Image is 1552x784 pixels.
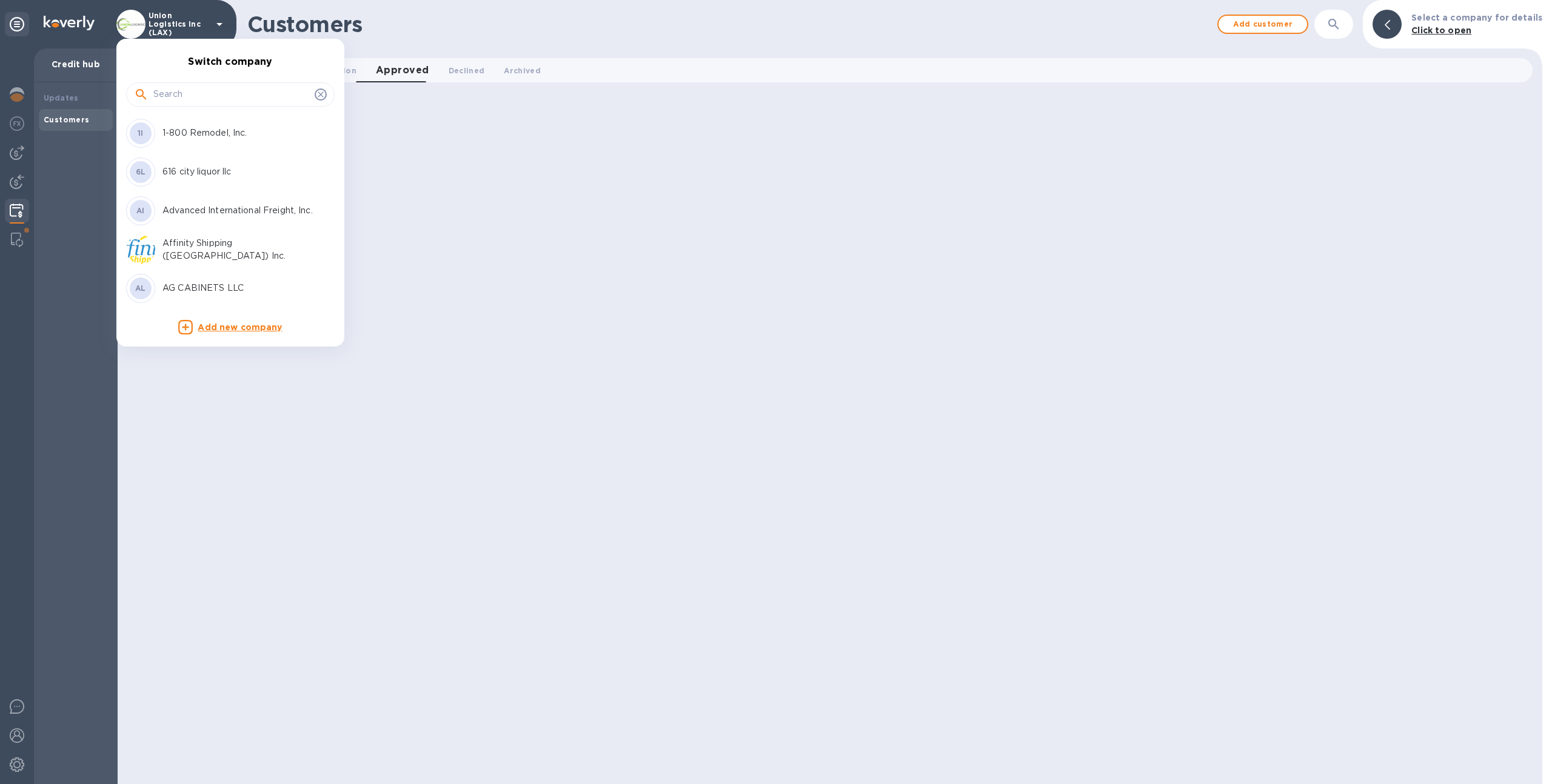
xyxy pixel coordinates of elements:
p: 616 city liquor llc [162,165,315,178]
p: 1-800 Remodel, Inc. [162,127,315,139]
b: AL [135,284,146,293]
b: 1I [138,128,144,138]
p: AG CABINETS LLC [162,282,315,294]
p: Add new company [198,321,282,334]
b: AI [136,206,145,215]
p: Affinity Shipping ([GEOGRAPHIC_DATA]) Inc. [162,237,315,262]
p: Advanced International Freight, Inc. [162,204,315,217]
b: 6L [136,167,146,176]
input: Search [153,85,310,104]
